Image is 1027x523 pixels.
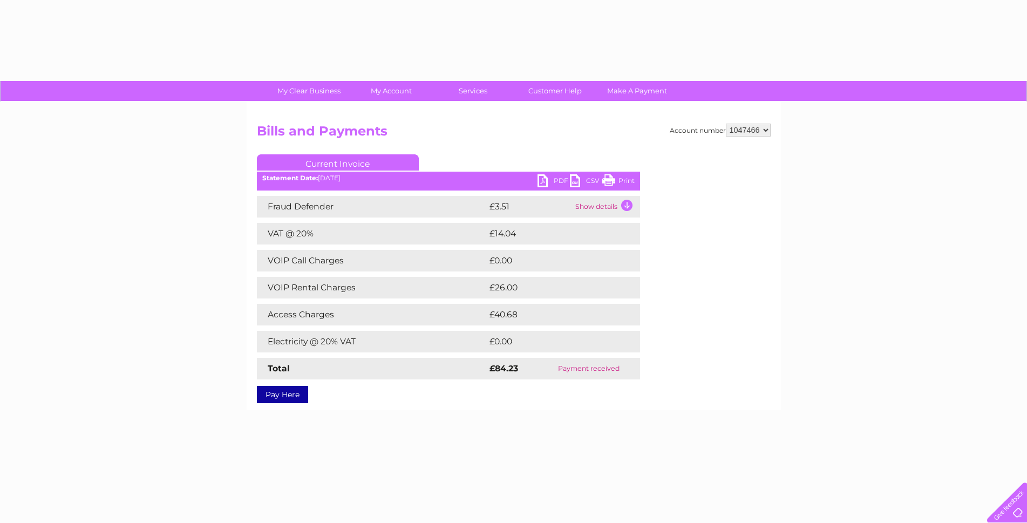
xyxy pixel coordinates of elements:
strong: £84.23 [489,363,518,373]
td: Electricity @ 20% VAT [257,331,487,352]
a: Current Invoice [257,154,419,171]
td: Fraud Defender [257,196,487,218]
td: VOIP Rental Charges [257,277,487,298]
a: CSV [570,174,602,190]
td: £14.04 [487,223,618,244]
td: VAT @ 20% [257,223,487,244]
a: Services [429,81,518,101]
td: VOIP Call Charges [257,250,487,271]
strong: Total [268,363,290,373]
a: Customer Help [511,81,600,101]
a: Make A Payment [593,81,682,101]
div: [DATE] [257,174,640,182]
td: £0.00 [487,250,615,271]
a: My Account [346,81,436,101]
a: Print [602,174,635,190]
a: My Clear Business [264,81,353,101]
b: Statement Date: [262,174,318,182]
a: Pay Here [257,386,308,403]
a: PDF [538,174,570,190]
td: Access Charges [257,304,487,325]
td: £26.00 [487,277,619,298]
td: £3.51 [487,196,573,218]
td: £40.68 [487,304,619,325]
div: Account number [670,124,771,137]
h2: Bills and Payments [257,124,771,144]
td: £0.00 [487,331,615,352]
td: Payment received [538,358,640,379]
td: Show details [573,196,640,218]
